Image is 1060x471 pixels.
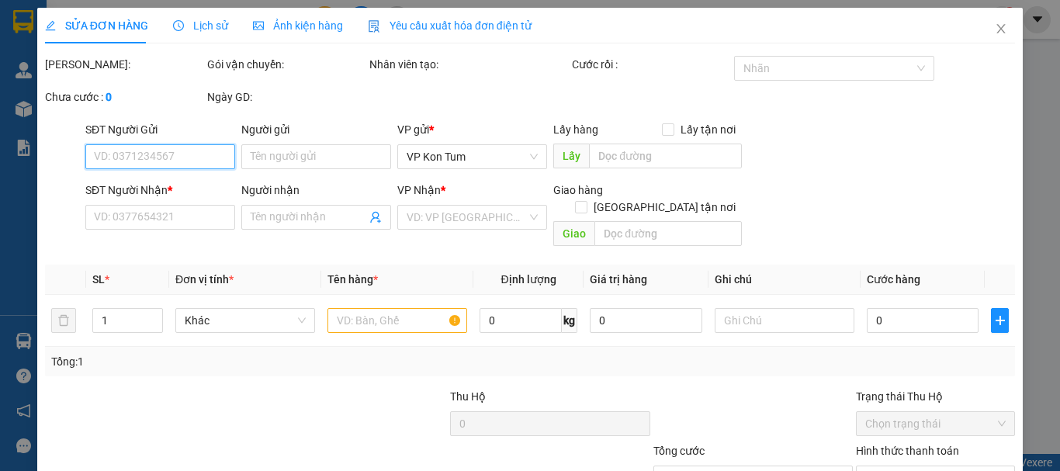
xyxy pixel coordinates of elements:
[992,314,1008,327] span: plus
[995,23,1007,35] span: close
[368,20,380,33] img: icon
[85,121,235,138] div: SĐT Người Gửi
[856,445,959,457] label: Hình thức thanh toán
[253,20,264,31] span: picture
[207,88,366,106] div: Ngày GD:
[501,273,556,286] span: Định lượng
[715,308,854,333] input: Ghi Chú
[865,412,1006,435] span: Chọn trạng thái
[253,19,343,32] span: Ảnh kiện hàng
[175,273,234,286] span: Đơn vị tính
[106,91,112,103] b: 0
[369,56,569,73] div: Nhân viên tạo:
[85,182,235,199] div: SĐT Người Nhận
[572,56,731,73] div: Cước rồi :
[708,265,861,295] th: Ghi chú
[553,123,598,136] span: Lấy hàng
[397,184,441,196] span: VP Nhận
[45,20,56,31] span: edit
[92,273,105,286] span: SL
[185,309,306,332] span: Khác
[327,308,467,333] input: VD: Bàn, Ghế
[450,390,486,403] span: Thu Hộ
[241,182,391,199] div: Người nhận
[867,273,920,286] span: Cước hàng
[207,56,366,73] div: Gói vận chuyển:
[553,184,603,196] span: Giao hàng
[407,145,538,168] span: VP Kon Tum
[51,308,76,333] button: delete
[653,445,705,457] span: Tổng cước
[51,353,410,370] div: Tổng: 1
[45,88,204,106] div: Chưa cước :
[553,221,594,246] span: Giao
[674,121,742,138] span: Lấy tận nơi
[590,273,647,286] span: Giá trị hàng
[173,19,228,32] span: Lịch sử
[45,56,204,73] div: [PERSON_NAME]:
[368,19,532,32] span: Yêu cầu xuất hóa đơn điện tử
[856,388,1015,405] div: Trạng thái Thu Hộ
[594,221,742,246] input: Dọc đường
[173,20,184,31] span: clock-circle
[979,8,1023,51] button: Close
[589,144,742,168] input: Dọc đường
[562,308,577,333] span: kg
[553,144,589,168] span: Lấy
[327,273,378,286] span: Tên hàng
[397,121,547,138] div: VP gửi
[45,19,148,32] span: SỬA ĐƠN HÀNG
[991,308,1009,333] button: plus
[587,199,742,216] span: [GEOGRAPHIC_DATA] tận nơi
[369,211,382,223] span: user-add
[241,121,391,138] div: Người gửi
